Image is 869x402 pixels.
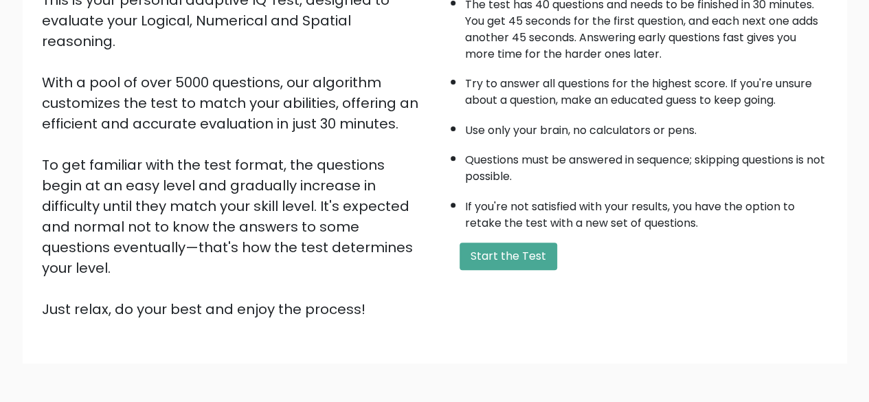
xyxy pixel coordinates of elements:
[465,115,828,139] li: Use only your brain, no calculators or pens.
[460,243,557,270] button: Start the Test
[465,69,828,109] li: Try to answer all questions for the highest score. If you're unsure about a question, make an edu...
[465,192,828,232] li: If you're not satisfied with your results, you have the option to retake the test with a new set ...
[465,145,828,185] li: Questions must be answered in sequence; skipping questions is not possible.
